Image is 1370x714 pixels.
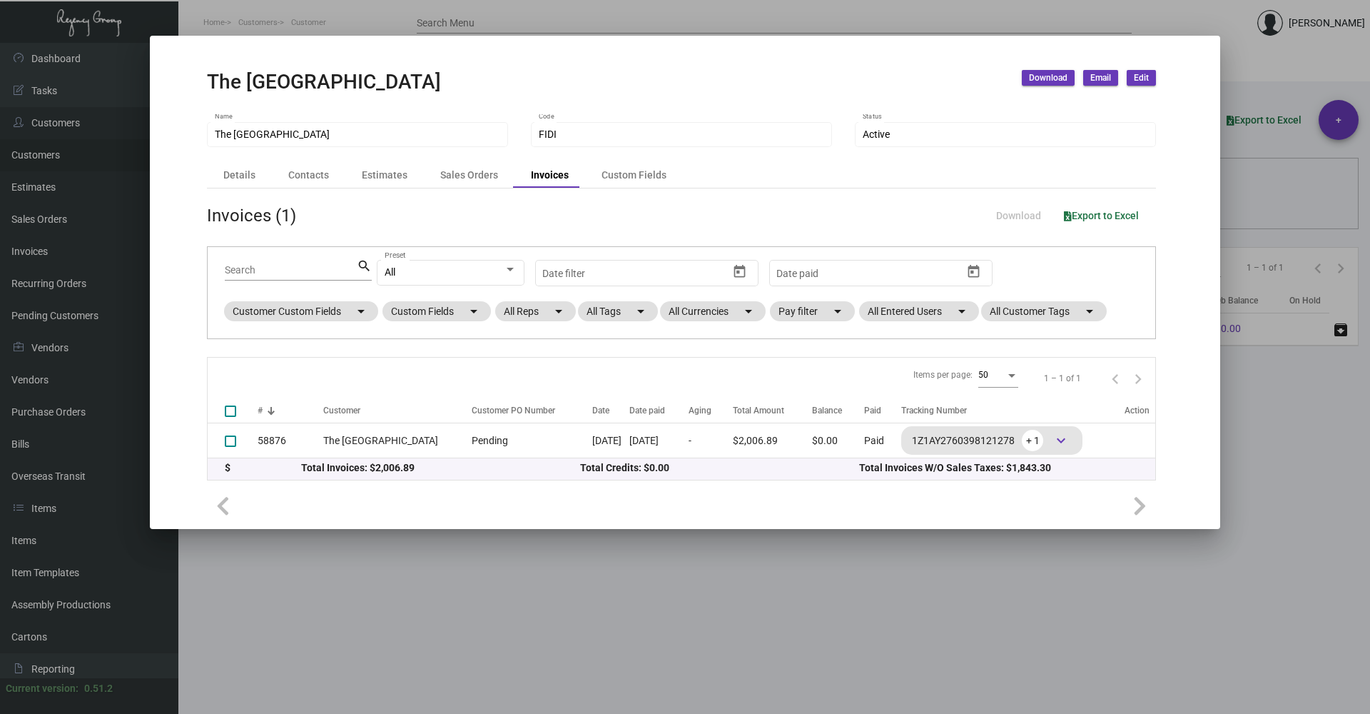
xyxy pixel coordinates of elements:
div: Current version: [6,681,78,696]
div: Aging [689,404,711,417]
div: 1 – 1 of 1 [1044,372,1081,385]
mat-icon: arrow_drop_down [1081,303,1098,320]
div: Total Amount [733,404,784,417]
h2: The [GEOGRAPHIC_DATA] [207,70,441,94]
td: Pending [465,423,592,458]
div: Customer PO Number [472,404,592,417]
td: [DATE] [592,423,629,458]
div: Contacts [288,168,329,183]
mat-icon: arrow_drop_down [953,303,970,320]
span: Download [1029,72,1067,84]
mat-icon: search [357,258,372,275]
span: Download [996,210,1041,221]
input: Start date [776,268,821,279]
div: Date [592,404,629,417]
mat-icon: arrow_drop_down [829,303,846,320]
span: All [385,266,395,278]
td: Paid [864,423,901,458]
button: Download [985,203,1052,228]
div: Estimates [362,168,407,183]
input: End date [833,268,923,279]
div: # [258,404,263,417]
div: Total Amount [733,404,812,417]
div: Tracking Number [901,404,967,417]
div: Date paid [629,404,689,417]
div: 1Z1AY2760398121278 [912,430,1072,451]
td: - [689,423,733,458]
td: $0.00 [812,423,865,458]
mat-icon: arrow_drop_down [550,303,567,320]
div: Tracking Number [901,404,1125,417]
mat-chip: Pay filter [770,301,855,321]
mat-chip: All Customer Tags [981,301,1107,321]
button: Download [1022,70,1075,86]
div: Sales Orders [440,168,498,183]
div: Invoices [531,168,569,183]
button: Previous page [1104,367,1127,390]
div: Balance [812,404,842,417]
mat-select: Items per page: [978,371,1018,381]
div: Items per page: [913,368,973,381]
div: Balance [812,404,865,417]
div: Customer [323,404,465,417]
span: keyboard_arrow_down [1052,432,1070,449]
mat-icon: arrow_drop_down [352,303,370,320]
span: Active [863,129,890,140]
div: Date paid [629,404,665,417]
div: 0.51.2 [84,681,113,696]
td: [DATE] [629,423,689,458]
span: 50 [978,370,988,380]
div: Custom Fields [602,168,666,183]
input: Start date [542,268,587,279]
span: + 1 [1022,430,1043,451]
mat-icon: arrow_drop_down [740,303,757,320]
span: Email [1090,72,1111,84]
button: Open calendar [728,260,751,283]
button: Email [1083,70,1118,86]
mat-icon: arrow_drop_down [465,303,482,320]
div: Date [592,404,609,417]
div: Total Invoices: $2,006.89 [301,461,580,476]
th: Action [1125,398,1155,423]
div: Total Invoices W/O Sales Taxes: $1,843.30 [859,461,1138,476]
button: Next page [1127,367,1150,390]
div: Invoices (1) [207,203,296,228]
mat-icon: arrow_drop_down [632,303,649,320]
div: Total Credits: $0.00 [580,461,859,476]
div: Details [223,168,255,183]
span: Export to Excel [1064,210,1139,221]
div: Paid [864,404,901,417]
td: 58876 [258,423,323,458]
span: Edit [1134,72,1149,84]
div: # [258,404,323,417]
input: End date [599,268,689,279]
button: Edit [1127,70,1156,86]
div: Aging [689,404,733,417]
div: $ [225,461,301,476]
div: Paid [864,404,881,417]
mat-chip: All Reps [495,301,576,321]
mat-chip: Customer Custom Fields [224,301,378,321]
mat-chip: All Entered Users [859,301,979,321]
div: Customer PO Number [472,404,555,417]
button: Open calendar [962,260,985,283]
mat-chip: All Currencies [660,301,766,321]
div: Customer [323,404,360,417]
td: $2,006.89 [733,423,812,458]
mat-chip: Custom Fields [382,301,491,321]
button: Export to Excel [1052,203,1150,228]
td: The [GEOGRAPHIC_DATA] [323,423,465,458]
mat-chip: All Tags [578,301,658,321]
